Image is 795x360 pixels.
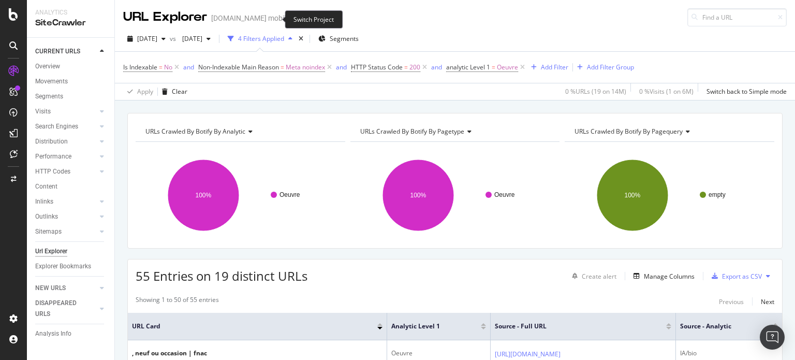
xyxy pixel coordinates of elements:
div: 0 % Visits ( 1 on 6M ) [639,87,694,96]
div: and [431,63,442,71]
div: Visits [35,106,51,117]
div: Clear [172,87,187,96]
button: and [336,62,347,72]
button: and [183,62,194,72]
a: CURRENT URLS [35,46,97,57]
input: Find a URL [687,8,787,26]
div: Oeuvre [391,349,486,358]
button: [DATE] [123,31,170,47]
button: Add Filter Group [573,61,634,74]
a: Performance [35,151,97,162]
text: 100% [196,192,212,199]
button: Create alert [568,268,616,284]
span: analytic Level 1 [446,63,490,71]
div: Showing 1 to 50 of 55 entries [136,295,219,308]
a: Segments [35,91,107,102]
div: Create alert [582,272,616,281]
a: Movements [35,76,107,87]
div: IA/bio [680,349,778,358]
a: Inlinks [35,196,97,207]
div: Inlinks [35,196,53,207]
span: = [281,63,284,71]
span: Meta noindex [286,60,325,75]
div: DISAPPEARED URLS [35,298,87,320]
button: Segments [314,31,363,47]
div: Search Engines [35,121,78,132]
div: Export as CSV [722,272,762,281]
div: Overview [35,61,60,72]
span: Oeuvre [497,60,518,75]
span: vs [170,34,178,43]
a: Distribution [35,136,97,147]
button: Next [761,295,774,308]
span: 2025 Jan. 7th [178,34,202,43]
div: Content [35,181,57,192]
div: Add Filter Group [587,63,634,71]
div: Sitemaps [35,226,62,237]
span: Is Indexable [123,63,157,71]
span: = [404,63,408,71]
h4: URLs Crawled By Botify By pagequery [572,123,765,140]
span: URLs Crawled By Botify By pagetype [360,127,464,136]
a: Search Engines [35,121,97,132]
span: Source - analytic [680,322,757,331]
a: Explorer Bookmarks [35,261,107,272]
button: Clear [158,83,187,100]
button: Add Filter [527,61,568,74]
div: Add Filter [541,63,568,71]
div: Next [761,297,774,306]
h4: URLs Crawled By Botify By pagetype [358,123,551,140]
div: [DOMAIN_NAME] mobile [211,13,289,23]
span: Non-Indexable Main Reason [198,63,279,71]
text: Oeuvre [279,191,300,198]
div: Movements [35,76,68,87]
div: Performance [35,151,71,162]
div: Apply [137,87,153,96]
div: Distribution [35,136,68,147]
span: = [492,63,495,71]
div: , neuf ou occasion | fnac [132,349,243,358]
span: URL Card [132,322,375,331]
div: Segments [35,91,63,102]
span: 200 [409,60,420,75]
text: empty [709,191,726,198]
div: SiteCrawler [35,17,106,29]
a: Analysis Info [35,328,107,339]
text: 100% [625,192,641,199]
div: NEW URLS [35,283,66,294]
span: URLs Crawled By Botify By pagequery [575,127,683,136]
a: DISAPPEARED URLS [35,298,97,320]
span: 2025 Sep. 1st [137,34,157,43]
button: [DATE] [178,31,215,47]
span: HTTP Status Code [351,63,403,71]
span: Segments [330,34,359,43]
svg: A chart. [350,150,557,240]
a: Visits [35,106,97,117]
div: CURRENT URLS [35,46,80,57]
svg: A chart. [565,150,771,240]
div: Previous [719,297,744,306]
div: Analytics [35,8,106,17]
text: Oeuvre [494,191,515,198]
div: and [336,63,347,71]
a: Outlinks [35,211,97,222]
div: Outlinks [35,211,58,222]
div: Explorer Bookmarks [35,261,91,272]
a: Content [35,181,107,192]
h4: URLs Crawled By Botify By analytic [143,123,336,140]
span: analytic Level 1 [391,322,465,331]
a: Overview [35,61,107,72]
div: Analysis Info [35,328,71,339]
span: = [159,63,163,71]
a: HTTP Codes [35,166,97,177]
div: Manage Columns [644,272,695,281]
div: Open Intercom Messenger [760,325,785,350]
div: 4 Filters Applied [238,34,284,43]
span: No [164,60,172,75]
svg: A chart. [136,150,342,240]
div: and [183,63,194,71]
button: Previous [719,295,744,308]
